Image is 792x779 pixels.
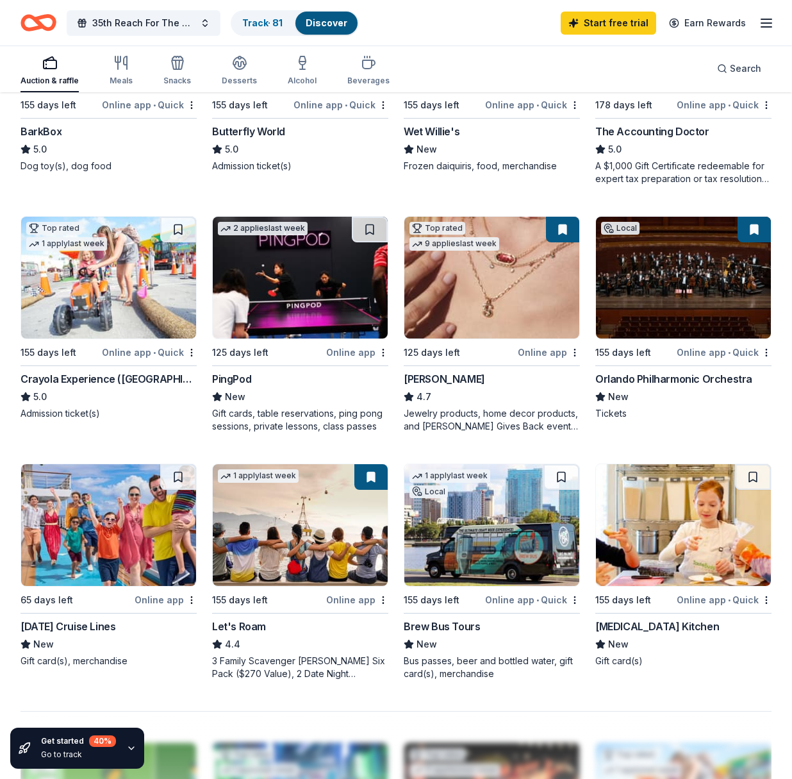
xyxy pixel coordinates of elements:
[404,345,460,360] div: 125 days left
[231,10,359,36] button: Track· 81Discover
[404,407,580,433] div: Jewelry products, home decor products, and [PERSON_NAME] Gives Back event in-store or online (or ...
[21,407,197,420] div: Admission ticket(s)
[41,735,116,747] div: Get started
[21,464,197,667] a: Image for Carnival Cruise Lines65 days leftOnline app[DATE] Cruise LinesNewGift card(s), merchandise
[212,216,388,433] a: Image for PingPod2 applieslast week125 days leftOnline appPingPodNewGift cards, table reservation...
[153,100,156,110] span: •
[212,124,285,139] div: Butterfly World
[288,50,317,92] button: Alcohol
[212,619,266,634] div: Let's Roam
[21,50,79,92] button: Auction & raffle
[601,222,639,235] div: Local
[21,345,76,360] div: 155 days left
[225,389,245,405] span: New
[288,76,317,86] div: Alcohol
[21,217,196,339] img: Image for Crayola Experience (Orlando)
[102,344,197,360] div: Online app Quick
[21,97,76,113] div: 155 days left
[595,655,771,667] div: Gift card(s)
[595,592,651,608] div: 155 days left
[728,348,730,358] span: •
[110,50,133,92] button: Meals
[21,592,73,608] div: 65 days left
[213,464,388,586] img: Image for Let's Roam
[661,12,754,35] a: Earn Rewards
[212,407,388,433] div: Gift cards, table reservations, ping pong sessions, private lessons, class passes
[163,76,191,86] div: Snacks
[608,637,629,652] span: New
[707,56,771,81] button: Search
[608,389,629,405] span: New
[518,344,580,360] div: Online app
[728,595,730,605] span: •
[212,345,268,360] div: 125 days left
[417,389,431,405] span: 4.7
[326,344,388,360] div: Online app
[21,464,196,586] img: Image for Carnival Cruise Lines
[153,348,156,358] span: •
[404,464,580,680] a: Image for Brew Bus Tours1 applylast weekLocal155 days leftOnline app•QuickBrew Bus ToursNewBus pa...
[404,216,580,433] a: Image for Kendra ScottTop rated9 applieslast week125 days leftOnline app[PERSON_NAME]4.7Jewelry p...
[26,222,82,235] div: Top rated
[212,592,268,608] div: 155 days left
[33,389,47,405] span: 5.0
[212,464,388,680] a: Image for Let's Roam1 applylast week155 days leftOnline appLet's Roam4.43 Family Scavenger [PERSO...
[485,592,580,608] div: Online app Quick
[92,15,195,31] span: 35th Reach For The Stars Gala Auction
[21,160,197,172] div: Dog toy(s), dog food
[225,142,238,157] span: 5.0
[222,50,257,92] button: Desserts
[21,124,62,139] div: BarkBox
[595,216,771,420] a: Image for Orlando Philharmonic OrchestraLocal155 days leftOnline app•QuickOrlando Philharmonic Or...
[213,217,388,339] img: Image for PingPod
[404,464,579,586] img: Image for Brew Bus Tours
[409,237,499,251] div: 9 applies last week
[21,619,115,634] div: [DATE] Cruise Lines
[561,12,656,35] a: Start free trial
[102,97,197,113] div: Online app Quick
[677,592,771,608] div: Online app Quick
[135,592,197,608] div: Online app
[404,160,580,172] div: Frozen daiquiris, food, merchandise
[404,655,580,680] div: Bus passes, beer and bottled water, gift card(s), merchandise
[225,637,240,652] span: 4.4
[417,142,437,157] span: New
[218,469,299,483] div: 1 apply last week
[730,61,761,76] span: Search
[536,100,539,110] span: •
[306,17,347,28] a: Discover
[222,76,257,86] div: Desserts
[608,142,622,157] span: 5.0
[212,97,268,113] div: 155 days left
[595,371,752,387] div: Orlando Philharmonic Orchestra
[110,76,133,86] div: Meals
[409,222,465,235] div: Top rated
[347,76,390,86] div: Beverages
[595,619,719,634] div: [MEDICAL_DATA] Kitchen
[218,222,308,235] div: 2 applies last week
[21,76,79,86] div: Auction & raffle
[677,344,771,360] div: Online app Quick
[212,655,388,680] div: 3 Family Scavenger [PERSON_NAME] Six Pack ($270 Value), 2 Date Night Scavenger [PERSON_NAME] Two ...
[404,124,459,139] div: Wet Willie's
[728,100,730,110] span: •
[596,464,771,586] img: Image for Taste Buds Kitchen
[293,97,388,113] div: Online app Quick
[536,595,539,605] span: •
[163,50,191,92] button: Snacks
[417,637,437,652] span: New
[596,217,771,339] img: Image for Orlando Philharmonic Orchestra
[26,237,107,251] div: 1 apply last week
[595,345,651,360] div: 155 days left
[595,407,771,420] div: Tickets
[595,464,771,667] a: Image for Taste Buds Kitchen155 days leftOnline app•Quick[MEDICAL_DATA] KitchenNewGift card(s)
[242,17,283,28] a: Track· 81
[595,124,709,139] div: The Accounting Doctor
[404,97,459,113] div: 155 days left
[404,619,480,634] div: Brew Bus Tours
[404,217,579,339] img: Image for Kendra Scott
[404,371,485,387] div: [PERSON_NAME]
[595,97,652,113] div: 178 days left
[21,371,197,387] div: Crayola Experience ([GEOGRAPHIC_DATA])
[21,216,197,420] a: Image for Crayola Experience (Orlando)Top rated1 applylast week155 days leftOnline app•QuickCrayo...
